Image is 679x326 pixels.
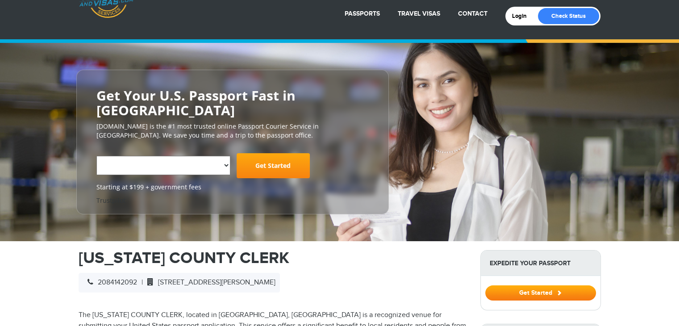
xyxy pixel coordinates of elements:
span: Starting at $199 + government fees [96,183,369,192]
a: Contact [458,10,487,17]
button: Get Started [485,285,596,301]
h1: [US_STATE] COUNTY CLERK [79,250,467,266]
span: [STREET_ADDRESS][PERSON_NAME] [143,278,275,287]
a: Travel Visas [398,10,440,17]
span: 2084142092 [83,278,137,287]
a: Login [512,13,533,20]
p: [DOMAIN_NAME] is the #1 most trusted online Passport Courier Service in [GEOGRAPHIC_DATA]. We sav... [96,122,369,140]
a: Passports [345,10,380,17]
strong: Expedite Your Passport [481,251,600,276]
a: Get Started [485,289,596,296]
a: Get Started [237,153,310,178]
h2: Get Your U.S. Passport Fast in [GEOGRAPHIC_DATA] [96,88,369,117]
a: Check Status [538,8,599,24]
div: | [79,273,280,293]
a: Trustpilot [96,196,125,205]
